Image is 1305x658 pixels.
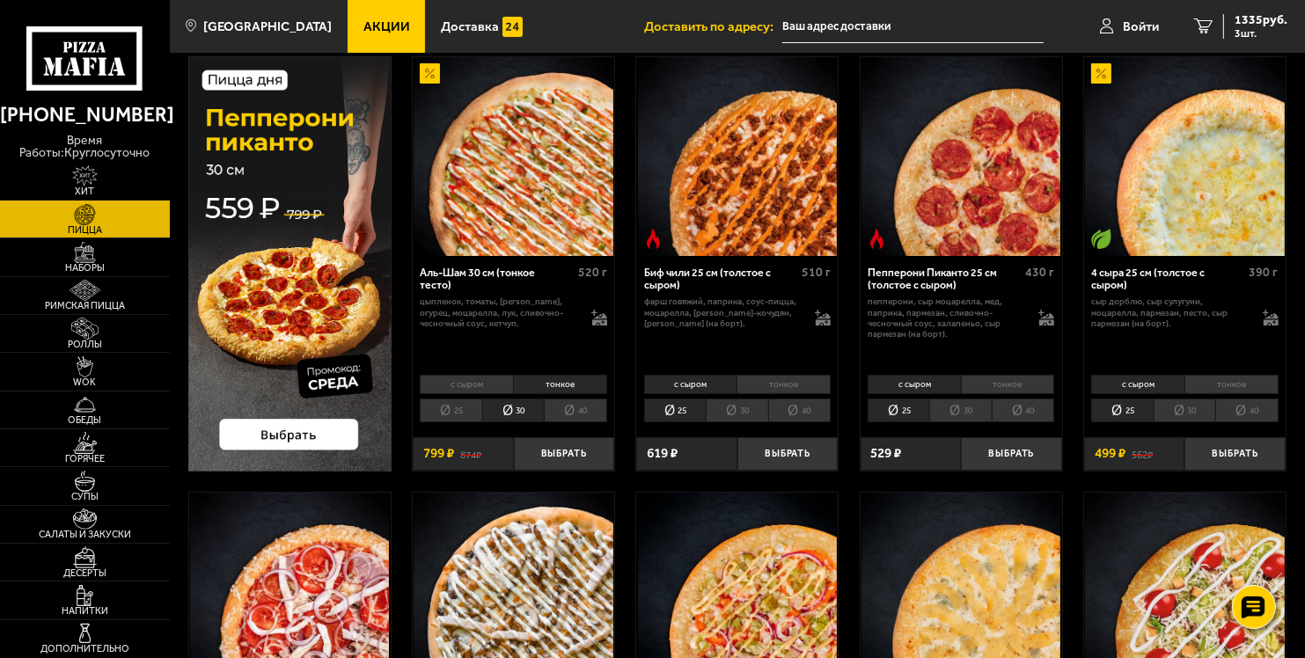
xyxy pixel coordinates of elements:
[413,57,614,256] a: АкционныйАль-Шам 30 см (тонкое тесто)
[1184,437,1286,471] button: Выбрать
[1215,398,1278,422] li: 40
[1091,229,1111,249] img: Вегетарианское блюдо
[1154,398,1215,422] li: 30
[867,229,887,249] img: Острое блюдо
[644,267,797,293] div: Биф чили 25 см (толстое с сыром)
[644,375,737,394] li: с сыром
[1235,14,1287,26] span: 1335 руб.
[502,17,523,37] img: 15daf4d41897b9f0e9f617042186c801.svg
[643,229,663,249] img: Острое блюдо
[644,20,782,33] span: Доставить по адресу:
[636,57,838,256] a: Острое блюдоБиф чили 25 см (толстое с сыром)
[420,296,577,329] p: цыпленок, томаты, [PERSON_NAME], огурец, моцарелла, лук, сливочно-чесночный соус, кетчуп.
[638,57,837,256] img: Биф чили 25 см (толстое с сыром)
[737,375,831,394] li: тонкое
[460,447,481,460] s: 874 ₽
[513,375,607,394] li: тонкое
[647,447,678,460] span: 619 ₽
[782,11,1044,43] input: Ваш адрес доставки
[1084,57,1286,256] a: АкционныйВегетарианское блюдо4 сыра 25 см (толстое с сыром)
[441,20,499,33] span: Доставка
[1250,265,1279,280] span: 390 г
[363,20,410,33] span: Акции
[1091,375,1184,394] li: с сыром
[482,398,544,422] li: 30
[868,398,929,422] li: 25
[1091,296,1249,329] p: сыр дорблю, сыр сулугуни, моцарелла, пармезан, песто, сыр пармезан (на борт).
[644,296,802,329] p: фарш говяжий, паприка, соус-пицца, моцарелла, [PERSON_NAME]-кочудян, [PERSON_NAME] (на борт).
[861,57,1062,256] a: Острое блюдоПепперони Пиканто 25 см (толстое с сыром)
[420,375,513,394] li: с сыром
[578,265,607,280] span: 520 г
[1091,63,1111,84] img: Акционный
[961,375,1055,394] li: тонкое
[861,57,1060,256] img: Пепперони Пиканто 25 см (толстое с сыром)
[514,437,615,471] button: Выбрать
[1095,447,1125,460] span: 499 ₽
[420,267,573,293] div: Аль-Шам 30 см (тонкое тесто)
[423,447,454,460] span: 799 ₽
[768,398,831,422] li: 40
[420,398,481,422] li: 25
[737,437,839,471] button: Выбрать
[992,398,1054,422] li: 40
[414,57,612,256] img: Аль-Шам 30 см (тонкое тесто)
[929,398,991,422] li: 30
[1085,57,1284,256] img: 4 сыра 25 см (толстое с сыром)
[1235,28,1287,39] span: 3 шт.
[203,20,332,33] span: [GEOGRAPHIC_DATA]
[961,437,1062,471] button: Выбрать
[1025,265,1054,280] span: 430 г
[1123,20,1159,33] span: Войти
[706,398,767,422] li: 30
[1132,447,1153,460] s: 562 ₽
[544,398,606,422] li: 40
[870,447,901,460] span: 529 ₽
[1184,375,1279,394] li: тонкое
[868,267,1021,293] div: Пепперони Пиканто 25 см (толстое с сыром)
[644,398,706,422] li: 25
[1091,267,1244,293] div: 4 сыра 25 см (толстое с сыром)
[782,11,1044,43] span: Россия, Санкт-Петербург, улица Демьяна Бедного, 24к3
[1091,398,1153,422] li: 25
[868,375,961,394] li: с сыром
[420,63,440,84] img: Акционный
[802,265,831,280] span: 510 г
[868,296,1025,340] p: пепперони, сыр Моцарелла, мед, паприка, пармезан, сливочно-чесночный соус, халапеньо, сыр пармеза...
